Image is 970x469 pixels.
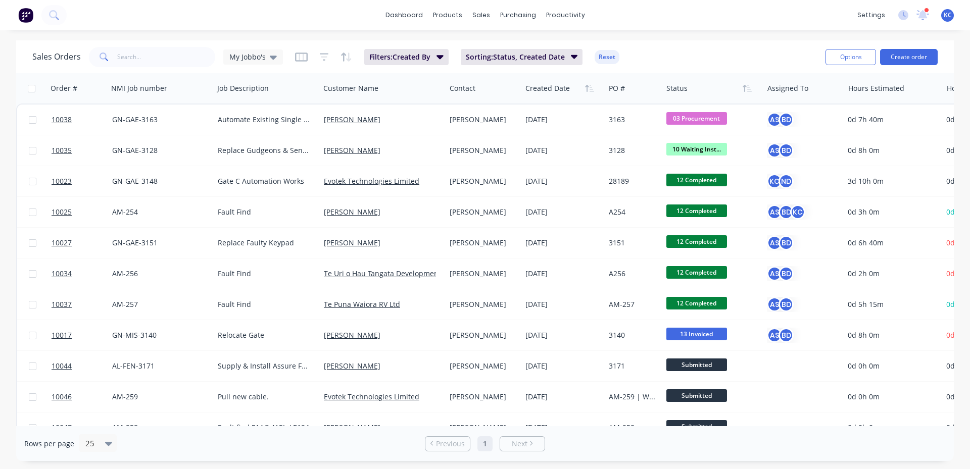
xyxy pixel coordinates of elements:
[112,361,205,371] div: AL-FEN-3171
[52,299,72,309] span: 10037
[779,266,794,281] div: BD
[450,207,514,217] div: [PERSON_NAME]
[369,52,430,62] span: Filters: Created By
[218,269,311,279] div: Fault Find
[461,49,583,65] button: Sorting:Status, Created Date
[880,49,938,65] button: Create order
[609,145,656,155] div: 3128
[666,266,727,279] span: 12 Completed
[52,228,112,258] a: 10027
[52,330,72,340] span: 10017
[779,174,794,189] div: ND
[324,423,380,432] a: [PERSON_NAME]
[767,297,782,312] div: AS
[525,145,601,155] div: [DATE]
[595,50,619,64] button: Reset
[525,269,601,279] div: [DATE]
[779,297,794,312] div: BD
[609,392,656,402] div: AM-259 | WO-29311
[52,320,112,350] a: 10017
[52,145,72,155] span: 10035
[495,8,541,23] div: purchasing
[428,8,467,23] div: products
[609,299,656,309] div: AM-257
[24,439,74,449] span: Rows per page
[767,112,782,127] div: AS
[52,412,112,443] a: 10047
[52,351,112,381] a: 10044
[436,439,465,449] span: Previous
[52,289,112,320] a: 10037
[52,207,72,217] span: 10025
[779,328,794,343] div: BD
[609,115,656,125] div: 3163
[525,299,601,309] div: [DATE]
[767,174,782,189] div: KC
[666,420,727,433] span: Submitted
[666,358,727,371] span: Submitted
[848,423,934,433] div: 0d 0h 0m
[848,176,934,186] div: 3d 10h 0m
[112,145,205,155] div: GN-GAE-3128
[848,238,934,248] div: 0d 6h 40m
[117,47,216,67] input: Search...
[609,238,656,248] div: 3151
[218,238,311,248] div: Replace Faulty Keypad
[525,330,601,340] div: [DATE]
[450,176,514,186] div: [PERSON_NAME]
[541,8,590,23] div: productivity
[779,235,794,250] div: BD
[52,382,112,412] a: 10046
[767,112,794,127] button: ASBD
[218,392,311,402] div: Pull new cable.
[52,197,112,227] a: 10025
[218,423,311,433] div: Fault find FAAC 415L / E124
[450,361,514,371] div: [PERSON_NAME]
[609,176,656,186] div: 28189
[767,143,782,158] div: AS
[779,204,794,220] div: BD
[217,83,269,93] div: Job Description
[767,235,794,250] button: ASBD
[467,8,495,23] div: sales
[767,297,794,312] button: ASBD
[666,112,727,125] span: 03 Procurement
[52,392,72,402] span: 10046
[112,330,205,340] div: GN-MIS-3140
[52,105,112,135] a: 10038
[112,238,205,248] div: GN-GAE-3151
[767,174,794,189] button: KCND
[52,176,72,186] span: 10023
[421,436,549,451] ul: Pagination
[324,361,380,371] a: [PERSON_NAME]
[525,361,601,371] div: [DATE]
[52,269,72,279] span: 10034
[218,176,311,186] div: Gate C Automation Works
[450,330,514,340] div: [PERSON_NAME]
[944,11,952,20] span: KC
[848,330,934,340] div: 0d 8h 0m
[525,238,601,248] div: [DATE]
[450,115,514,125] div: [PERSON_NAME]
[767,266,794,281] button: ASBD
[767,83,808,93] div: Assigned To
[848,207,934,217] div: 0d 3h 0m
[52,238,72,248] span: 10027
[466,52,565,62] span: Sorting: Status, Created Date
[767,328,794,343] button: ASBD
[450,83,475,93] div: Contact
[52,166,112,196] a: 10023
[609,83,625,93] div: PO #
[218,115,311,125] div: Automate Existing Single Leaf Swing Gate
[848,83,904,93] div: Hours Estimated
[609,361,656,371] div: 3171
[609,423,656,433] div: AM-258
[525,207,601,217] div: [DATE]
[666,297,727,309] span: 12 Completed
[779,143,794,158] div: BD
[52,258,112,289] a: 10034
[112,115,205,125] div: GN-GAE-3163
[767,328,782,343] div: AS
[525,176,601,186] div: [DATE]
[767,266,782,281] div: AS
